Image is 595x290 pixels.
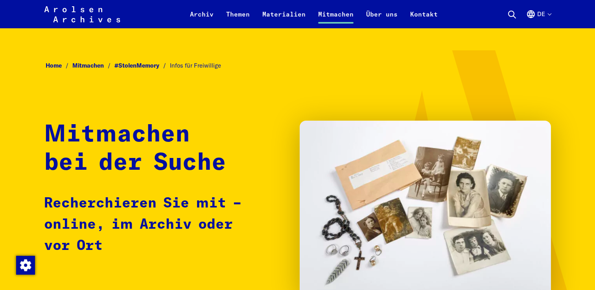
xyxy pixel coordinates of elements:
a: Kontakt [404,9,444,28]
a: Über uns [360,9,404,28]
img: Zustimmung ändern [16,256,35,275]
a: Mitmachen [72,62,114,69]
nav: Primär [184,5,444,24]
div: Zustimmung ändern [16,255,35,274]
span: Infos für Freiwillige [170,62,221,69]
nav: Breadcrumb [44,60,551,72]
a: Mitmachen [312,9,360,28]
strong: Mitmachen bei der Suche [44,123,226,175]
a: Archiv [184,9,220,28]
a: Materialien [256,9,312,28]
a: Themen [220,9,256,28]
a: Home [46,62,72,69]
p: Recherchieren Sie mit – online, im Archiv oder vor Ort [44,193,284,257]
a: #StolenMemory [114,62,170,69]
button: Deutsch, Sprachauswahl [526,9,551,28]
